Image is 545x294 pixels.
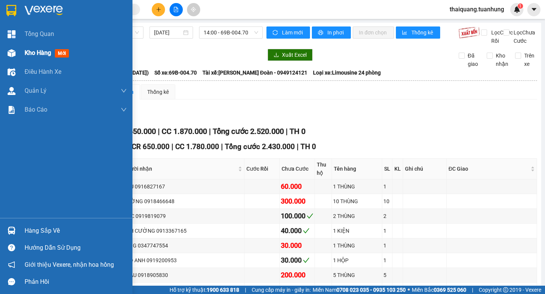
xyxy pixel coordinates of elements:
span: sync [272,30,279,36]
span: Báo cáo [25,105,47,114]
th: Thu hộ [315,159,332,179]
span: plus [156,7,161,12]
img: warehouse-icon [8,87,16,95]
span: Quản Lý [25,86,47,95]
span: | [286,127,288,136]
div: HẬU 0916827167 [123,182,243,191]
span: notification [8,261,15,268]
span: Kho nhận [493,51,511,68]
span: Điều hành xe [25,67,61,76]
div: 1 [383,227,391,235]
span: Hỗ trợ kỹ thuật: [170,286,239,294]
div: 1 THÙNG [333,241,380,250]
div: CƯỜNG 0918466648 [123,197,243,205]
span: In phơi [327,28,345,37]
span: check [303,227,310,234]
span: Cung cấp máy in - giấy in: [252,286,311,294]
span: CC 1.780.000 [175,142,219,151]
div: 60.000 [281,181,313,192]
div: 1 [383,182,391,191]
div: Hàng sắp về [25,225,127,236]
span: Trên xe [521,51,537,68]
th: Cước Rồi [244,159,280,179]
span: question-circle [8,244,15,251]
div: 5 [383,271,391,279]
div: 30.000 [281,255,313,266]
span: bar-chart [402,30,408,36]
button: caret-down [527,3,540,16]
div: 1 HỘP [333,256,380,264]
img: 9k= [458,26,480,39]
span: printer [318,30,324,36]
img: solution-icon [8,106,16,114]
input: 13/10/2025 [154,28,182,37]
img: warehouse-icon [8,49,16,57]
button: printerIn phơi [312,26,351,39]
div: 2 [383,212,391,220]
span: TH 0 [290,127,305,136]
div: TÙNG 0347747554 [123,241,243,250]
div: 2 THÙNG [333,212,380,220]
span: check [307,213,313,219]
span: thaiquang.tuanhung [444,5,510,14]
strong: 1900 633 818 [207,287,239,293]
span: aim [191,7,196,12]
div: 1 KIỆN [333,227,380,235]
img: logo-vxr [6,5,16,16]
th: Ghi chú [403,159,447,179]
button: downloadXuất Excel [268,49,313,61]
span: file-add [173,7,179,12]
th: Tên hàng [332,159,382,179]
img: icon-new-feature [514,6,520,13]
span: Số xe: 69B-004.70 [154,68,197,77]
div: BẢO ANH 0919200953 [123,256,243,264]
span: Tổng cước 2.430.000 [225,142,295,151]
button: bar-chartThống kê [396,26,440,39]
span: message [8,278,15,285]
span: copyright [503,287,508,292]
span: | [472,286,473,294]
span: Miền Nam [313,286,406,294]
div: 30.000 [281,240,313,251]
span: down [121,107,127,113]
div: 10 THÙNG [333,197,380,205]
span: | [209,127,211,136]
span: Tổng cước 2.520.000 [213,127,284,136]
div: ANH CƯỜNG 0913367165 [123,227,243,235]
span: TH 0 [301,142,316,151]
span: Đã giao [465,51,481,68]
div: ĐỨC 0919819079 [123,212,243,220]
div: 1 [383,256,391,264]
span: CR 650.000 [132,142,170,151]
span: Người nhận [123,165,237,173]
span: Thống kê [411,28,434,37]
span: caret-down [531,6,537,13]
strong: 0708 023 035 - 0935 103 250 [336,287,406,293]
div: CHÂU 0918905830 [123,271,243,279]
span: Kho hàng [25,49,51,56]
div: 5 THÙNG [333,271,380,279]
div: 40.000 [281,226,313,236]
span: down [121,88,127,94]
span: mới [55,49,69,58]
span: Làm mới [282,28,304,37]
div: 300.000 [281,196,313,207]
span: CC 1.870.000 [162,127,207,136]
span: | [171,142,173,151]
span: ⚪️ [408,288,410,291]
span: check [303,257,310,264]
span: | [221,142,223,151]
span: Xuất Excel [282,51,307,59]
strong: 0369 525 060 [434,287,466,293]
button: In đơn chọn [353,26,394,39]
span: 14:00 - 69B-004.70 [204,27,258,38]
th: SL [382,159,392,179]
span: CR 650.000 [117,127,156,136]
span: | [158,127,160,136]
span: | [297,142,299,151]
sup: 1 [518,3,523,9]
div: Hướng dẫn sử dụng [25,242,127,254]
button: syncLàm mới [266,26,310,39]
button: plus [152,3,165,16]
span: 1 [519,3,522,9]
